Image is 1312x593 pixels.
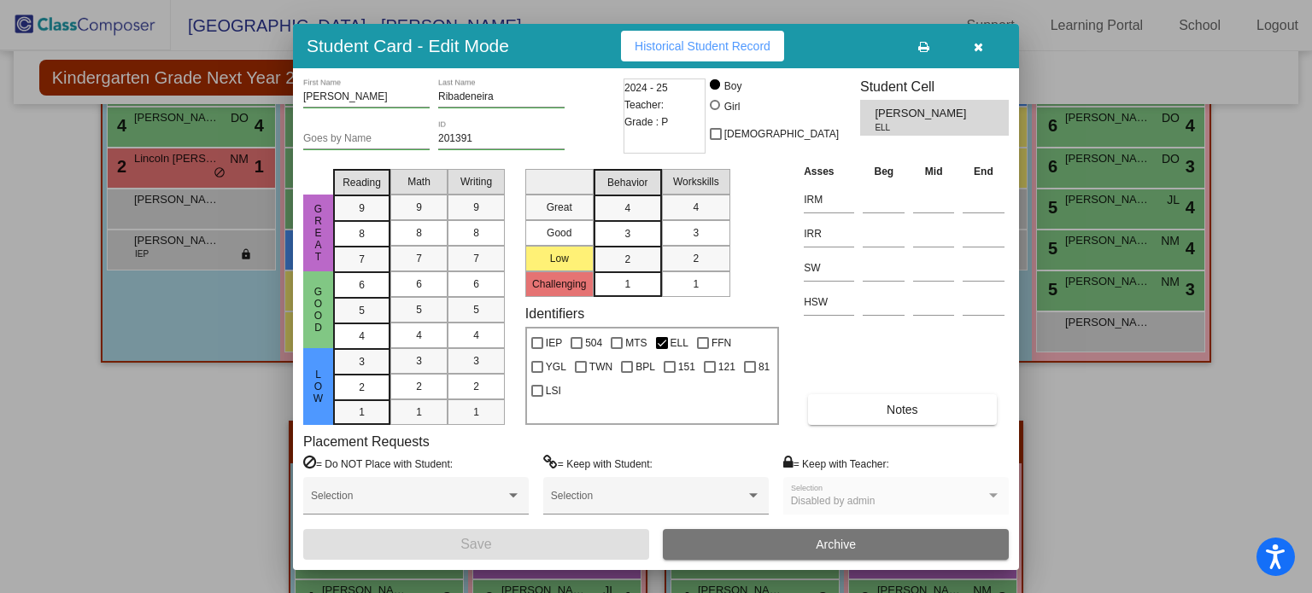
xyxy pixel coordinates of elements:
[678,357,695,377] span: 151
[875,105,969,122] span: [PERSON_NAME]
[311,286,326,334] span: Good
[546,357,566,377] span: YGL
[958,162,1009,181] th: End
[804,221,854,247] input: assessment
[624,201,630,216] span: 4
[909,162,958,181] th: Mid
[303,133,430,145] input: goes by name
[473,404,479,420] span: 1
[359,277,365,293] span: 6
[804,255,854,281] input: assessment
[673,174,719,189] span: Workskills
[525,305,584,322] label: Identifiers
[791,495,876,507] span: Disabled by admin
[307,35,509,56] h3: Student Card - Edit Mode
[359,252,365,267] span: 7
[416,328,422,343] span: 4
[416,379,422,394] span: 2
[473,379,479,394] span: 2
[473,200,479,215] span: 9
[693,251,699,266] span: 2
[416,225,422,241] span: 8
[473,276,479,292] span: 6
[473,353,479,369] span: 3
[416,404,422,420] span: 1
[723,78,742,94] div: Boy
[589,357,612,377] span: TWN
[804,289,854,315] input: assessment
[887,403,918,416] span: Notes
[693,276,699,292] span: 1
[416,200,422,215] span: 9
[625,333,647,353] span: MTS
[473,328,479,343] span: 4
[860,78,1009,95] h3: Student Cell
[359,404,365,420] span: 1
[624,96,664,113] span: Teacher:
[799,162,858,181] th: Asses
[875,121,958,134] span: ELL
[671,333,688,353] span: ELL
[460,537,491,551] span: Save
[416,276,422,292] span: 6
[635,357,655,377] span: BPL
[416,302,422,317] span: 5
[808,394,996,425] button: Notes
[693,200,699,215] span: 4
[758,357,770,377] span: 81
[585,333,602,353] span: 504
[359,201,365,216] span: 9
[473,225,479,241] span: 8
[723,99,741,114] div: Girl
[416,251,422,266] span: 7
[359,328,365,344] span: 4
[438,133,565,145] input: Enter ID
[416,353,422,369] span: 3
[635,39,770,53] span: Historical Student Record
[303,529,649,560] button: Save
[663,529,1009,560] button: Archive
[343,175,381,190] span: Reading
[311,369,326,404] span: Low
[712,333,731,353] span: FFN
[473,302,479,317] span: 5
[546,333,562,353] span: IEP
[624,113,668,131] span: Grade : P
[303,455,453,472] label: = Do NOT Place with Student:
[624,276,630,292] span: 1
[783,455,889,472] label: = Keep with Teacher:
[693,225,699,241] span: 3
[724,124,839,144] span: [DEMOGRAPHIC_DATA]
[621,31,784,61] button: Historical Student Record
[816,538,856,551] span: Archive
[804,187,854,212] input: assessment
[303,433,430,450] label: Placement Requests
[546,381,561,401] span: LSI
[359,354,365,369] span: 3
[359,380,365,395] span: 2
[473,251,479,266] span: 7
[543,455,653,472] label: = Keep with Student:
[624,79,668,96] span: 2024 - 25
[407,174,430,189] span: Math
[607,175,647,190] span: Behavior
[858,162,909,181] th: Beg
[359,226,365,241] span: 8
[624,252,630,267] span: 2
[624,226,630,241] span: 3
[359,303,365,318] span: 5
[311,203,326,263] span: Great
[460,174,492,189] span: Writing
[718,357,735,377] span: 121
